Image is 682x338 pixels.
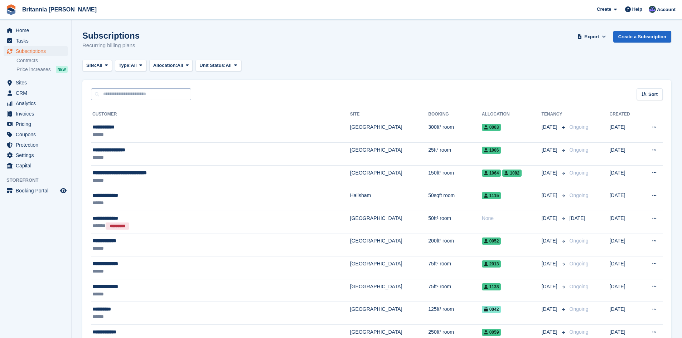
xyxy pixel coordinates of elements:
span: Sort [648,91,658,98]
td: [GEOGRAPHIC_DATA] [350,256,428,279]
span: All [131,62,137,69]
span: Home [16,25,59,35]
span: [DATE] [542,328,559,336]
a: menu [4,88,68,98]
a: Contracts [16,57,68,64]
span: 1064 [482,170,501,177]
td: 200ft² room [428,234,482,256]
span: Ongoing [570,192,589,198]
span: Protection [16,140,59,150]
td: [DATE] [610,256,640,279]
button: Type: All [115,60,146,72]
span: [DATE] [542,237,559,245]
p: Recurring billing plans [82,41,140,50]
td: 125ft² room [428,302,482,325]
td: 25ft² room [428,143,482,166]
span: Ongoing [570,284,589,289]
span: 0059 [482,329,501,336]
a: menu [4,98,68,108]
td: [DATE] [610,234,640,256]
span: Help [632,6,642,13]
span: Site: [86,62,96,69]
a: menu [4,150,68,160]
td: [DATE] [610,143,640,166]
td: [GEOGRAPHIC_DATA] [350,302,428,325]
span: 0052 [482,237,501,245]
span: 2013 [482,260,501,268]
span: [DATE] [570,215,585,221]
img: Lee Cradock [649,6,656,13]
button: Allocation: All [149,60,193,72]
td: [DATE] [610,302,640,325]
a: Britannia [PERSON_NAME] [19,4,100,15]
span: [DATE] [542,305,559,313]
span: Coupons [16,129,59,139]
a: menu [4,119,68,129]
td: Hailsham [350,188,428,211]
td: 50sqft room [428,188,482,211]
a: menu [4,161,68,171]
td: 300ft² room [428,120,482,143]
span: 1082 [502,170,522,177]
span: Settings [16,150,59,160]
td: [GEOGRAPHIC_DATA] [350,143,428,166]
a: Create a Subscription [613,31,671,43]
span: 1006 [482,147,501,154]
span: All [226,62,232,69]
td: [GEOGRAPHIC_DATA] [350,120,428,143]
td: 150ft² room [428,165,482,188]
a: menu [4,25,68,35]
span: Ongoing [570,147,589,153]
td: 50ft² room [428,211,482,234]
th: Customer [91,109,350,120]
span: 0042 [482,306,501,313]
td: [DATE] [610,120,640,143]
td: [GEOGRAPHIC_DATA] [350,279,428,302]
div: None [482,215,542,222]
span: 0003 [482,124,501,131]
span: Unit Status: [199,62,226,69]
span: Account [657,6,676,13]
button: Export [576,31,608,43]
span: Create [597,6,611,13]
a: menu [4,140,68,150]
td: [DATE] [610,279,640,302]
span: [DATE] [542,283,559,290]
span: Price increases [16,66,51,73]
td: [GEOGRAPHIC_DATA] [350,165,428,188]
span: Ongoing [570,170,589,176]
span: [DATE] [542,169,559,177]
span: Tasks [16,36,59,46]
span: [DATE] [542,215,559,222]
th: Tenancy [542,109,567,120]
a: menu [4,186,68,196]
a: menu [4,36,68,46]
span: Storefront [6,177,71,184]
a: menu [4,78,68,88]
button: Unit Status: All [195,60,241,72]
a: Preview store [59,186,68,195]
a: Price increases NEW [16,65,68,73]
td: [GEOGRAPHIC_DATA] [350,211,428,234]
span: [DATE] [542,192,559,199]
button: Site: All [82,60,112,72]
td: [DATE] [610,165,640,188]
span: Allocation: [153,62,177,69]
td: 75ft² room [428,256,482,279]
td: 75ft² room [428,279,482,302]
a: menu [4,109,68,119]
span: Subscriptions [16,46,59,56]
span: All [177,62,183,69]
span: Type: [119,62,131,69]
span: 1138 [482,283,501,290]
span: Sites [16,78,59,88]
td: [DATE] [610,188,640,211]
th: Site [350,109,428,120]
span: Booking Portal [16,186,59,196]
td: [GEOGRAPHIC_DATA] [350,234,428,256]
span: CRM [16,88,59,98]
th: Allocation [482,109,542,120]
td: [DATE] [610,211,640,234]
span: Ongoing [570,329,589,335]
a: menu [4,46,68,56]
